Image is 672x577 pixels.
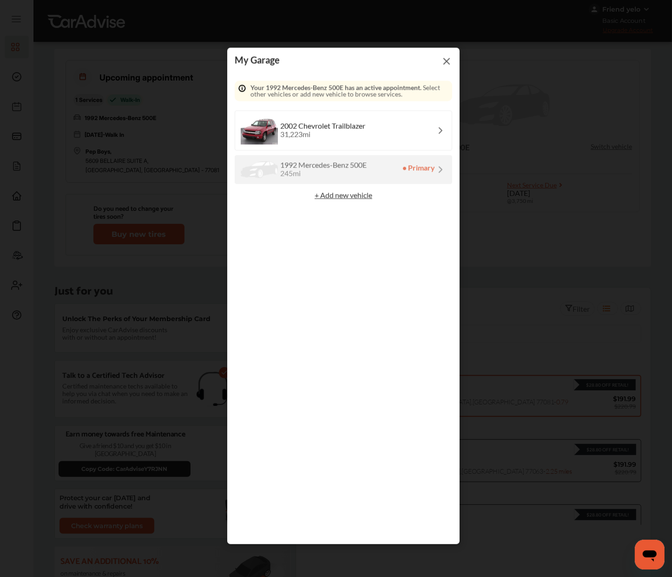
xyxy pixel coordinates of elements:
p: + Add new vehicle [235,192,452,199]
img: 0749_st0640_046.jpg [241,117,278,145]
div: 2002 Chevrolet Trailblazer [280,122,365,130]
p: My Garage [235,55,280,67]
img: left_arrow_icon.0f472efe.svg [435,125,446,136]
img: close-icon [441,55,452,67]
div: 31,223 mi [280,130,365,139]
iframe: Button to launch messaging window [635,540,665,570]
b: Your 1992 Mercedes-Benz 500E has an active appointment. [250,84,422,92]
span: Select other vehicles or add new vehicle to browse services. [250,85,448,98]
img: info-Icon.6181e609.svg [238,85,246,93]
